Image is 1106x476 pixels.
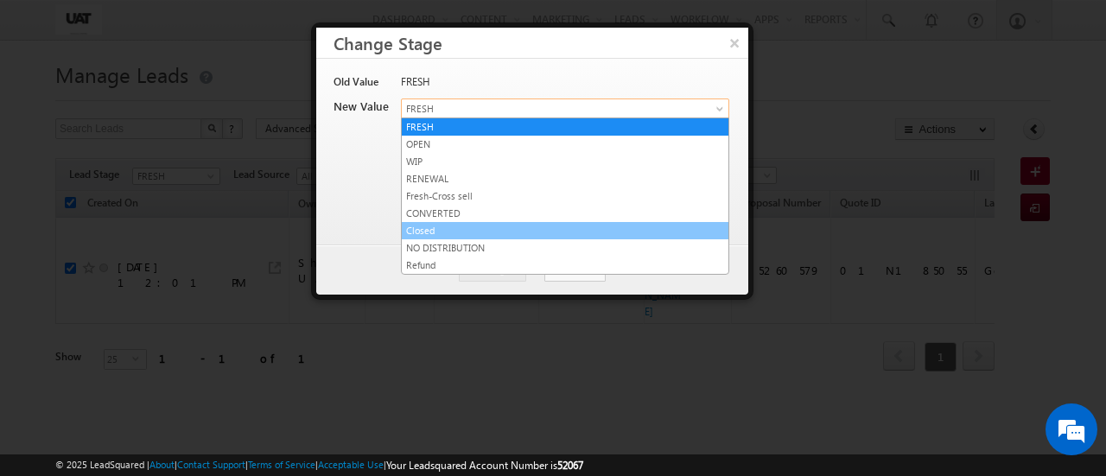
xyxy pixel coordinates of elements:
div: Old Value [334,74,391,98]
a: Terms of Service [248,459,315,470]
a: RENEWAL [402,171,728,187]
div: FRESH [401,74,728,98]
span: FRESH [402,101,688,117]
ul: FRESH [401,117,729,275]
span: Your Leadsquared Account Number is [386,459,583,472]
div: Chat with us now [90,91,290,113]
button: × [721,28,748,58]
a: Refund [402,257,728,273]
div: Minimize live chat window [283,9,325,50]
h3: Change Stage [334,28,748,58]
textarea: Type your message and hit 'Enter' [22,160,315,351]
a: OPEN [402,136,728,152]
a: NO DISTRIBUTION [402,240,728,256]
a: CONVERTED [402,206,728,221]
a: Fresh-Cross sell [402,188,728,204]
span: © 2025 LeadSquared | | | | | [55,457,583,473]
span: 52067 [557,459,583,472]
a: Contact Support [177,459,245,470]
a: FRESH [401,98,729,119]
a: Closed [402,223,728,238]
a: Acceptable Use [318,459,384,470]
a: WIP [402,154,728,169]
em: Start Chat [235,364,314,387]
img: d_60004797649_company_0_60004797649 [29,91,73,113]
a: About [149,459,175,470]
div: New Value [334,98,391,123]
a: FRESH [402,119,728,135]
